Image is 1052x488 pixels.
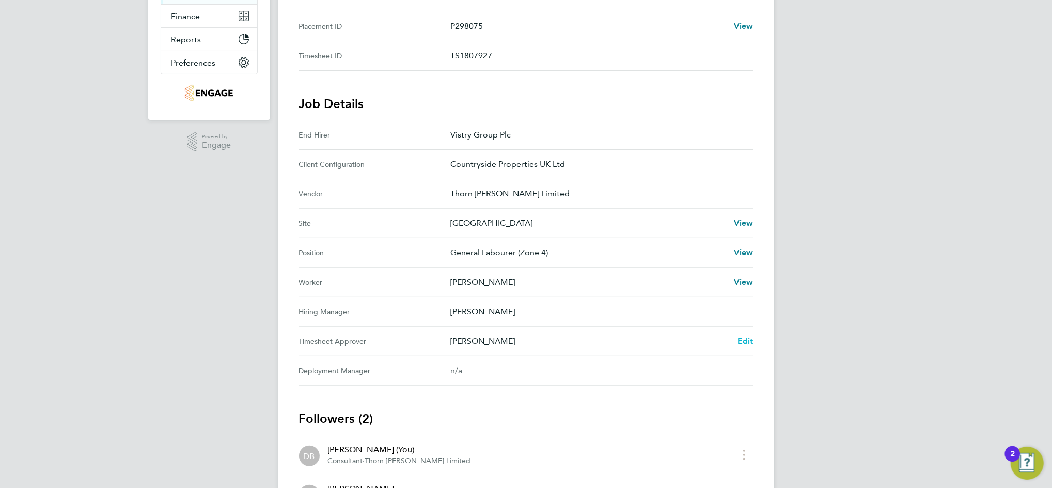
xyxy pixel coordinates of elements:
[734,276,753,288] a: View
[299,446,320,466] div: Daniel Bassett (You)
[299,217,450,230] div: Site
[450,158,745,171] p: Countryside Properties UK Ltd
[734,20,753,33] a: View
[450,188,745,200] p: Thorn [PERSON_NAME] Limited
[304,450,315,462] span: DB
[450,335,729,347] p: [PERSON_NAME]
[734,277,753,287] span: View
[734,247,753,259] a: View
[161,51,257,74] button: Preferences
[185,85,233,101] img: thornbaker-logo-retina.png
[299,364,450,377] div: Deployment Manager
[365,456,471,465] span: Thorn [PERSON_NAME] Limited
[1011,447,1044,480] button: Open Resource Center, 2 new notifications
[161,85,258,101] a: Go to home page
[734,21,753,31] span: View
[299,247,450,259] div: Position
[299,50,450,62] div: Timesheet ID
[161,5,257,27] button: Finance
[299,158,450,171] div: Client Configuration
[299,410,753,427] h3: Followers (2)
[737,335,753,347] a: Edit
[450,50,745,62] p: TS1807927
[363,456,365,465] span: ·
[299,129,450,141] div: End Hirer
[450,276,726,288] p: [PERSON_NAME]
[299,20,450,33] div: Placement ID
[450,247,726,259] p: General Labourer (Zone 4)
[450,217,726,230] p: [GEOGRAPHIC_DATA]
[299,306,450,318] div: Hiring Manager
[450,20,726,33] p: P298075
[734,248,753,257] span: View
[328,456,363,465] span: Consultant
[734,217,753,230] a: View
[299,276,450,288] div: Worker
[328,444,471,456] div: [PERSON_NAME] (You)
[171,35,201,44] span: Reports
[1010,454,1015,467] div: 2
[171,58,216,68] span: Preferences
[299,96,753,112] h3: Job Details
[202,132,231,141] span: Powered by
[737,336,753,346] span: Edit
[299,335,450,347] div: Timesheet Approver
[450,306,745,318] p: [PERSON_NAME]
[299,188,450,200] div: Vendor
[187,132,231,152] a: Powered byEngage
[734,218,753,228] span: View
[735,447,753,463] button: timesheet menu
[161,28,257,51] button: Reports
[202,141,231,150] span: Engage
[450,364,737,377] div: n/a
[171,11,200,21] span: Finance
[450,129,745,141] p: Vistry Group Plc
